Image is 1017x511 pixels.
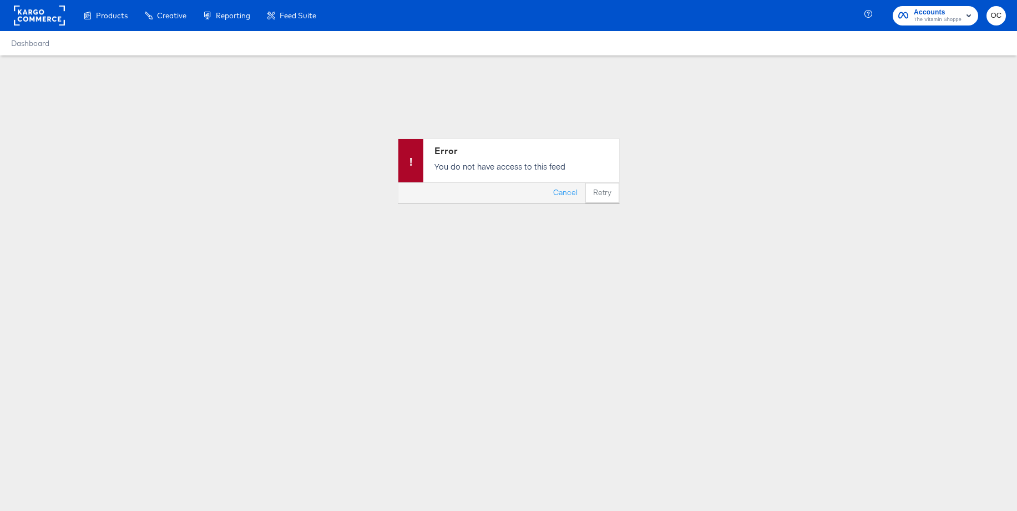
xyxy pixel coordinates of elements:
span: The Vitamin Shoppe [914,16,962,24]
span: Accounts [914,7,962,18]
span: Products [96,11,128,20]
button: Cancel [545,183,585,203]
button: OC [986,6,1006,25]
button: Retry [585,183,619,203]
span: Creative [157,11,186,20]
a: Dashboard [11,39,49,48]
span: Reporting [216,11,250,20]
span: OC [991,9,1001,22]
button: AccountsThe Vitamin Shoppe [893,6,978,25]
div: Error [434,145,614,157]
p: You do not have access to this feed [434,161,614,172]
span: Feed Suite [280,11,316,20]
